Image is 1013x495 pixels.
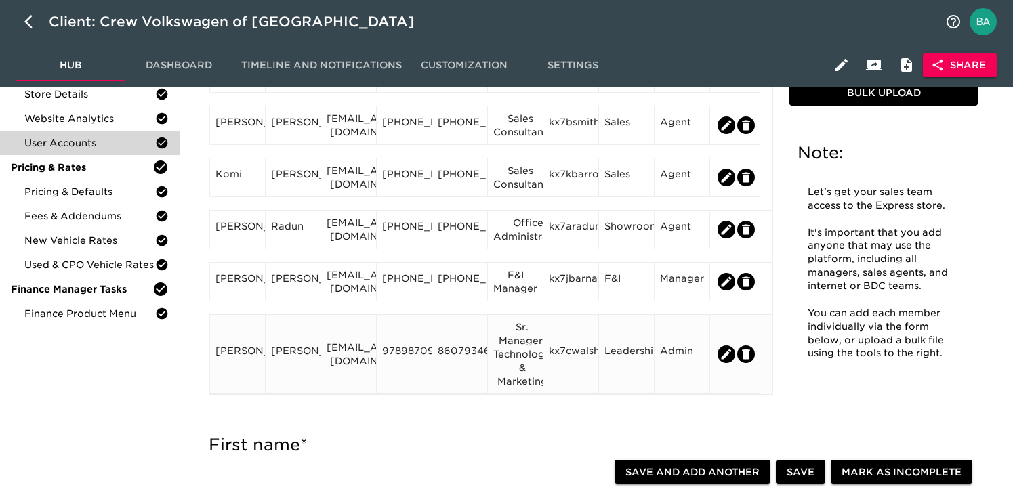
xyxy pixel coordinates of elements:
h5: First name [209,434,773,456]
div: kx7aradun [549,219,593,240]
div: [PHONE_NUMBER] [438,167,482,188]
div: [EMAIL_ADDRESS][DOMAIN_NAME] [327,216,371,243]
span: Finance Product Menu [24,307,155,320]
div: [PERSON_NAME] [271,344,315,364]
div: [PERSON_NAME] [271,167,315,188]
div: [PERSON_NAME] [215,272,260,292]
div: [PHONE_NUMBER] [382,167,426,188]
button: Edit Hub [825,49,858,81]
div: [PERSON_NAME] [215,115,260,135]
span: Share [934,57,986,74]
span: Customization [418,57,510,74]
button: Client View [858,49,890,81]
button: edit [737,116,755,134]
span: Website Analytics [24,112,155,125]
span: New Vehicle Rates [24,234,155,247]
div: kx7cwalsh [549,344,593,364]
button: Save [776,460,825,485]
span: Settings [526,57,619,74]
div: Sr. Manager, Technology & Marketing [493,320,537,388]
button: edit [718,116,735,134]
div: 9789870963 [382,344,426,364]
div: [PERSON_NAME] [215,219,260,240]
div: [EMAIL_ADDRESS][DOMAIN_NAME] [327,341,371,368]
div: [EMAIL_ADDRESS][DOMAIN_NAME] [327,112,371,139]
div: [PERSON_NAME] [271,272,315,292]
span: Dashboard [133,57,225,74]
div: 8607934684 [438,344,482,364]
div: Client: Crew Volkswagen of [GEOGRAPHIC_DATA] [49,11,434,33]
p: It's important that you add anyone that may use the platform, including all managers, sales agent... [808,226,959,293]
button: Mark as Incomplete [831,460,972,485]
span: Finance Manager Tasks [11,282,152,296]
div: Admin [660,344,704,364]
span: Save and Add Another [625,464,760,481]
h5: Note: [798,142,970,164]
div: [PERSON_NAME] [215,344,260,364]
p: You can add each member individually via the form below, or upload a bulk file using the tools to... [808,307,959,361]
div: [EMAIL_ADDRESS][DOMAIN_NAME] [327,60,371,87]
button: edit [718,345,735,363]
span: Bulk Upload [795,85,972,102]
div: Office Administrator [493,216,537,243]
div: kx7bsmith [549,115,593,135]
button: notifications [937,5,970,38]
div: Agent [660,167,704,188]
button: Share [923,53,997,78]
button: edit [718,221,735,238]
div: [PERSON_NAME] [271,115,315,135]
div: Sales Manager [493,60,537,87]
span: Hub [24,57,117,74]
img: Profile [970,8,997,35]
span: Pricing & Rates [11,160,152,174]
div: [PHONE_NUMBER] [382,219,426,240]
button: edit [737,273,755,290]
div: F&I [604,272,648,292]
div: Agent [660,115,704,135]
div: F&I Manager [493,268,537,295]
div: Showroom [604,219,648,240]
span: Save [787,464,814,481]
div: [PHONE_NUMBER] [382,272,426,292]
span: Used & CPO Vehicle Rates [24,258,155,272]
button: Internal Notes and Comments [890,49,923,81]
div: [EMAIL_ADDRESS][DOMAIN_NAME] [327,268,371,295]
p: Let's get your sales team access to the Express store. [808,186,959,213]
div: kx7kbarrow [549,167,593,188]
span: Store Details [24,87,155,101]
div: Sales [604,167,648,188]
div: Sales Consultant [493,164,537,191]
span: Fees & Addendums [24,209,155,223]
div: Radun [271,219,315,240]
div: [PHONE_NUMBER] [438,219,482,240]
div: [PHONE_NUMBER] [438,115,482,135]
button: edit [737,221,755,238]
div: Leadership [604,344,648,364]
div: Agent [660,219,704,240]
button: edit [737,169,755,186]
div: Sales Consultant [493,112,537,139]
button: edit [718,169,735,186]
span: User Accounts [24,136,155,150]
button: Bulk Upload [789,81,978,106]
div: [PHONE_NUMBER] [382,115,426,135]
span: Timeline and Notifications [241,57,402,74]
div: [EMAIL_ADDRESS][DOMAIN_NAME] [327,164,371,191]
button: Save and Add Another [615,460,770,485]
div: kx7jbarnar [549,272,593,292]
button: edit [718,273,735,290]
div: Sales [604,115,648,135]
div: Manager [660,272,704,292]
div: [PHONE_NUMBER] [438,272,482,292]
button: edit [737,345,755,363]
span: Pricing & Defaults [24,185,155,198]
div: Komi [215,167,260,188]
span: Mark as Incomplete [842,464,962,481]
